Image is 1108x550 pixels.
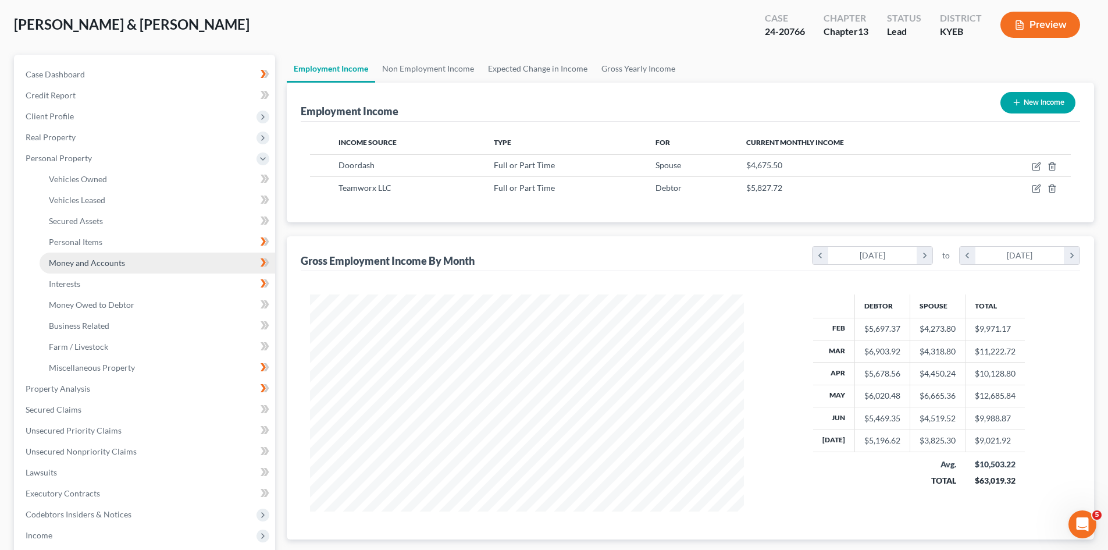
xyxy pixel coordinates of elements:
[813,407,855,430] th: Jun
[813,430,855,452] th: [DATE]
[940,25,982,38] div: KYEB
[49,237,102,247] span: Personal Items
[40,232,275,253] a: Personal Items
[49,216,103,226] span: Secured Assets
[746,160,782,170] span: $4,675.50
[920,413,956,424] div: $4,519.52
[375,55,481,83] a: Non Employment Income
[40,294,275,315] a: Money Owed to Debtor
[1068,510,1096,538] iframe: Intercom live chat
[765,25,805,38] div: 24-20766
[16,462,275,483] a: Lawsuits
[975,475,1016,487] div: $63,019.32
[26,90,76,100] span: Credit Report
[655,138,670,147] span: For
[887,12,921,25] div: Status
[16,378,275,399] a: Property Analysis
[975,459,1016,470] div: $10,503.22
[920,475,956,487] div: TOTAL
[26,467,57,477] span: Lawsuits
[26,425,122,435] span: Unsecured Priority Claims
[481,55,594,83] a: Expected Change in Income
[494,160,555,170] span: Full or Part Time
[14,16,250,33] span: [PERSON_NAME] & [PERSON_NAME]
[813,385,855,407] th: May
[828,247,917,264] div: [DATE]
[920,368,956,379] div: $4,450.24
[26,132,76,142] span: Real Property
[40,190,275,211] a: Vehicles Leased
[864,413,900,424] div: $5,469.35
[494,138,511,147] span: Type
[16,441,275,462] a: Unsecured Nonpriority Claims
[824,12,868,25] div: Chapter
[975,247,1064,264] div: [DATE]
[966,340,1025,362] td: $11,222.72
[26,446,137,456] span: Unsecured Nonpriority Claims
[655,183,682,193] span: Debtor
[813,247,828,264] i: chevron_left
[16,85,275,106] a: Credit Report
[16,64,275,85] a: Case Dashboard
[339,160,375,170] span: Doordash
[1092,510,1102,520] span: 5
[887,25,921,38] div: Lead
[40,336,275,357] a: Farm / Livestock
[864,368,900,379] div: $5,678.56
[920,323,956,335] div: $4,273.80
[40,274,275,294] a: Interests
[26,153,92,163] span: Personal Property
[655,160,681,170] span: Spouse
[49,279,80,289] span: Interests
[40,357,275,378] a: Miscellaneous Property
[16,399,275,420] a: Secured Claims
[855,294,910,318] th: Debtor
[910,294,966,318] th: Spouse
[26,488,100,498] span: Executory Contracts
[26,509,131,519] span: Codebtors Insiders & Notices
[813,318,855,340] th: Feb
[26,384,90,393] span: Property Analysis
[864,323,900,335] div: $5,697.37
[594,55,682,83] a: Gross Yearly Income
[966,430,1025,452] td: $9,021.92
[301,104,398,118] div: Employment Income
[942,250,950,261] span: to
[824,25,868,38] div: Chapter
[494,183,555,193] span: Full or Part Time
[40,169,275,190] a: Vehicles Owned
[940,12,982,25] div: District
[16,420,275,441] a: Unsecured Priority Claims
[339,138,397,147] span: Income Source
[26,111,74,121] span: Client Profile
[966,363,1025,385] td: $10,128.80
[960,247,975,264] i: chevron_left
[26,404,81,414] span: Secured Claims
[917,247,932,264] i: chevron_right
[339,183,391,193] span: Teamworx LLC
[746,138,844,147] span: Current Monthly Income
[966,407,1025,430] td: $9,988.87
[920,390,956,402] div: $6,665.36
[26,530,52,540] span: Income
[49,195,105,205] span: Vehicles Leased
[301,254,475,268] div: Gross Employment Income By Month
[1000,12,1080,38] button: Preview
[864,346,900,357] div: $6,903.92
[765,12,805,25] div: Case
[287,55,375,83] a: Employment Income
[49,342,108,352] span: Farm / Livestock
[813,363,855,385] th: Apr
[26,69,85,79] span: Case Dashboard
[864,390,900,402] div: $6,020.48
[49,363,135,372] span: Miscellaneous Property
[966,385,1025,407] td: $12,685.84
[966,318,1025,340] td: $9,971.17
[920,435,956,446] div: $3,825.30
[920,346,956,357] div: $4,318.80
[858,26,868,37] span: 13
[16,483,275,504] a: Executory Contracts
[966,294,1025,318] th: Total
[49,174,107,184] span: Vehicles Owned
[920,459,956,470] div: Avg.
